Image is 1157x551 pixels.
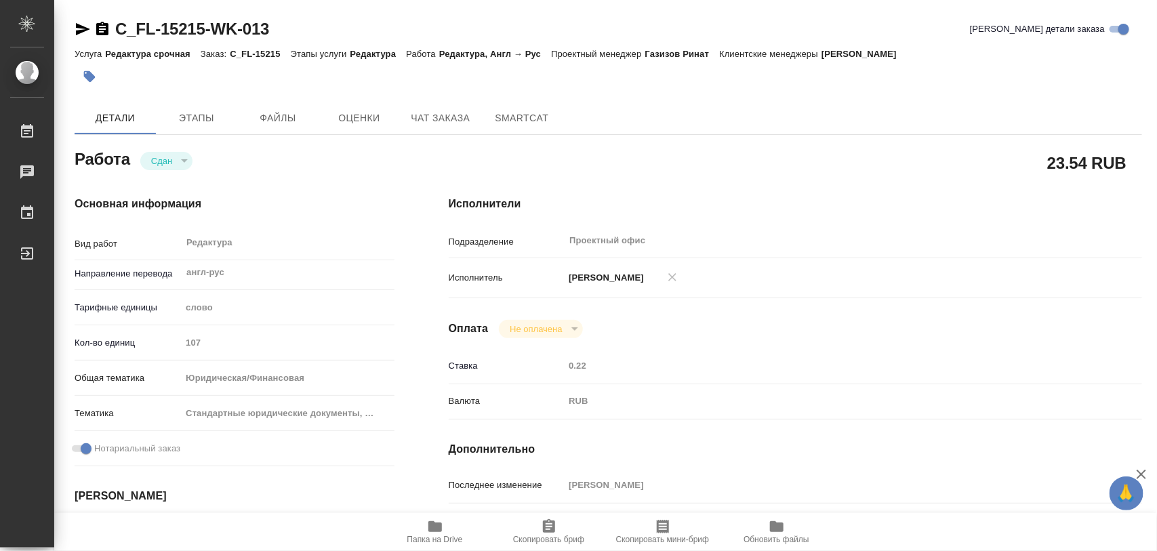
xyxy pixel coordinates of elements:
[970,22,1105,36] span: [PERSON_NAME] детали заказа
[449,196,1142,212] h4: Исполнители
[564,475,1084,495] input: Пустое поле
[719,49,821,59] p: Клиентские менеджеры
[75,336,181,350] p: Кол-во единиц
[164,110,229,127] span: Этапы
[449,478,565,492] p: Последнее изменение
[181,402,394,425] div: Стандартные юридические документы, договоры, уставы
[378,513,492,551] button: Папка на Drive
[291,49,350,59] p: Этапы услуги
[449,321,489,337] h4: Оплата
[489,110,554,127] span: SmartCat
[245,110,310,127] span: Файлы
[75,488,394,504] h4: [PERSON_NAME]
[408,110,473,127] span: Чат заказа
[83,110,148,127] span: Детали
[406,49,439,59] p: Работа
[439,49,551,59] p: Редактура, Англ → Рус
[449,235,565,249] p: Подразделение
[720,513,834,551] button: Обновить файлы
[564,271,644,285] p: [PERSON_NAME]
[449,271,565,285] p: Исполнитель
[201,49,230,59] p: Заказ:
[449,394,565,408] p: Валюта
[105,49,200,59] p: Редактура срочная
[513,535,584,544] span: Скопировать бриф
[449,441,1142,457] h4: Дополнительно
[821,49,907,59] p: [PERSON_NAME]
[115,20,269,38] a: C_FL-15215-WK-013
[75,407,181,420] p: Тематика
[564,390,1084,413] div: RUB
[1047,151,1126,174] h2: 23.54 RUB
[75,21,91,37] button: Скопировать ссылку для ЯМессенджера
[75,267,181,281] p: Направление перевода
[407,535,463,544] span: Папка на Drive
[230,49,290,59] p: C_FL-15215
[551,49,645,59] p: Проектный менеджер
[606,513,720,551] button: Скопировать мини-бриф
[181,367,394,390] div: Юридическая/Финансовая
[616,535,709,544] span: Скопировать мини-бриф
[449,359,565,373] p: Ставка
[181,333,394,352] input: Пустое поле
[75,62,104,91] button: Добавить тэг
[75,237,181,251] p: Вид работ
[75,146,130,170] h2: Работа
[327,110,392,127] span: Оценки
[744,535,809,544] span: Обновить файлы
[147,155,176,167] button: Сдан
[75,371,181,385] p: Общая тематика
[564,356,1084,375] input: Пустое поле
[94,21,110,37] button: Скопировать ссылку
[499,320,582,338] div: Сдан
[1115,479,1138,508] span: 🙏
[75,301,181,314] p: Тарифные единицы
[94,442,180,455] span: Нотариальный заказ
[506,323,566,335] button: Не оплачена
[1110,476,1143,510] button: 🙏
[75,196,394,212] h4: Основная информация
[140,152,192,170] div: Сдан
[75,49,105,59] p: Услуга
[492,513,606,551] button: Скопировать бриф
[181,296,394,319] div: слово
[350,49,407,59] p: Редактура
[645,49,720,59] p: Газизов Ринат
